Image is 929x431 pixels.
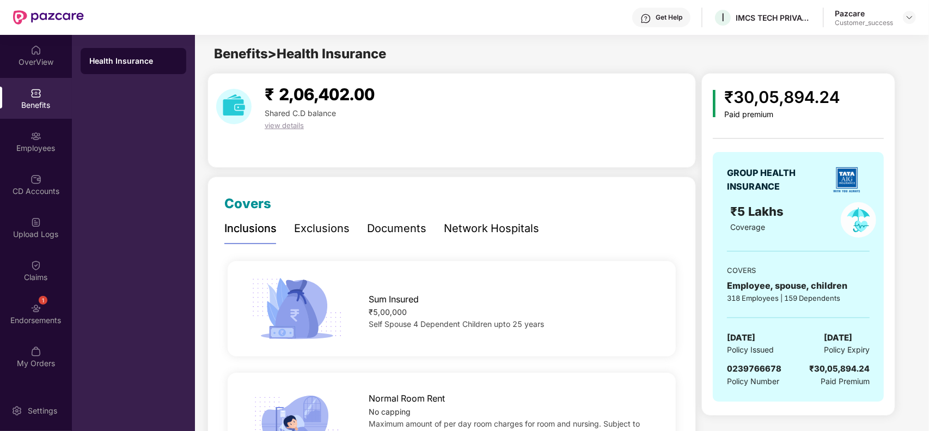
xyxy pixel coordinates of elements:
div: Inclusions [224,220,277,237]
img: svg+xml;base64,PHN2ZyBpZD0iQ0RfQWNjb3VudHMiIGRhdGEtbmFtZT0iQ0QgQWNjb3VudHMiIHhtbG5zPSJodHRwOi8vd3... [30,174,41,185]
div: Network Hospitals [444,220,539,237]
span: Coverage [730,222,765,232]
div: IMCS TECH PRIVATE LIMITED [736,13,812,23]
img: download [216,89,252,124]
div: 1 [39,296,47,305]
span: ₹ 2,06,402.00 [265,84,375,104]
span: Benefits > Health Insurance [214,46,386,62]
span: Normal Room Rent [369,392,445,405]
span: Sum Insured [369,293,419,306]
div: Paid premium [724,110,840,119]
span: 0239766678 [727,363,781,374]
div: Health Insurance [89,56,178,66]
span: I [722,11,724,24]
img: svg+xml;base64,PHN2ZyBpZD0iRW1wbG95ZWVzIiB4bWxucz0iaHR0cDovL3d3dy53My5vcmcvMjAwMC9zdmciIHdpZHRoPS... [30,131,41,142]
img: svg+xml;base64,PHN2ZyBpZD0iTXlfT3JkZXJzIiBkYXRhLW5hbWU9Ik15IE9yZGVycyIgeG1sbnM9Imh0dHA6Ly93d3cudz... [30,346,41,357]
img: insurerLogo [828,161,866,199]
img: svg+xml;base64,PHN2ZyBpZD0iVXBkYXRlZCIgeG1sbnM9Imh0dHA6Ly93d3cudzMub3JnLzIwMDAvc3ZnIiB3aWR0aD0iMj... [30,389,41,400]
span: Paid Premium [821,375,870,387]
span: Covers [224,196,271,211]
div: Documents [367,220,426,237]
span: ₹5 Lakhs [730,204,787,218]
img: svg+xml;base64,PHN2ZyBpZD0iU2V0dGluZy0yMHgyMCIgeG1sbnM9Imh0dHA6Ly93d3cudzMub3JnLzIwMDAvc3ZnIiB3aW... [11,405,22,416]
span: view details [265,121,304,130]
div: Settings [25,405,60,416]
div: Customer_success [835,19,893,27]
img: policyIcon [841,202,876,238]
span: Policy Number [727,377,779,386]
div: COVERS [727,265,870,276]
div: Pazcare [835,8,893,19]
div: ₹30,05,894.24 [809,362,870,375]
div: 318 Employees | 159 Dependents [727,293,870,303]
span: [DATE] [824,331,852,344]
img: svg+xml;base64,PHN2ZyBpZD0iQmVuZWZpdHMiIHhtbG5zPSJodHRwOi8vd3d3LnczLm9yZy8yMDAwL3N2ZyIgd2lkdGg9Ij... [30,88,41,99]
img: icon [248,275,346,343]
img: svg+xml;base64,PHN2ZyBpZD0iRHJvcGRvd24tMzJ4MzIiIHhtbG5zPSJodHRwOi8vd3d3LnczLm9yZy8yMDAwL3N2ZyIgd2... [905,13,914,22]
span: Self Spouse 4 Dependent Children upto 25 years [369,319,544,329]
img: svg+xml;base64,PHN2ZyBpZD0iSGVscC0zMngzMiIgeG1sbnM9Imh0dHA6Ly93d3cudzMub3JnLzIwMDAvc3ZnIiB3aWR0aD... [640,13,651,24]
img: svg+xml;base64,PHN2ZyBpZD0iRW5kb3JzZW1lbnRzIiB4bWxucz0iaHR0cDovL3d3dy53My5vcmcvMjAwMC9zdmciIHdpZH... [30,303,41,314]
img: icon [713,90,716,117]
div: Exclusions [294,220,350,237]
img: svg+xml;base64,PHN2ZyBpZD0iVXBsb2FkX0xvZ3MiIGRhdGEtbmFtZT0iVXBsb2FkIExvZ3MiIHhtbG5zPSJodHRwOi8vd3... [30,217,41,228]
span: Shared C.D balance [265,108,336,118]
div: Employee, spouse, children [727,279,870,293]
div: No capping [369,406,656,418]
img: svg+xml;base64,PHN2ZyBpZD0iQ2xhaW0iIHhtbG5zPSJodHRwOi8vd3d3LnczLm9yZy8yMDAwL3N2ZyIgd2lkdGg9IjIwIi... [30,260,41,271]
img: New Pazcare Logo [13,10,84,25]
div: Get Help [656,13,682,22]
div: ₹30,05,894.24 [724,84,840,110]
span: Policy Issued [727,344,774,356]
div: ₹5,00,000 [369,306,656,318]
span: [DATE] [727,331,755,344]
span: Policy Expiry [824,344,870,356]
img: svg+xml;base64,PHN2ZyBpZD0iSG9tZSIgeG1sbnM9Imh0dHA6Ly93d3cudzMub3JnLzIwMDAvc3ZnIiB3aWR0aD0iMjAiIG... [30,45,41,56]
div: GROUP HEALTH INSURANCE [727,166,822,193]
